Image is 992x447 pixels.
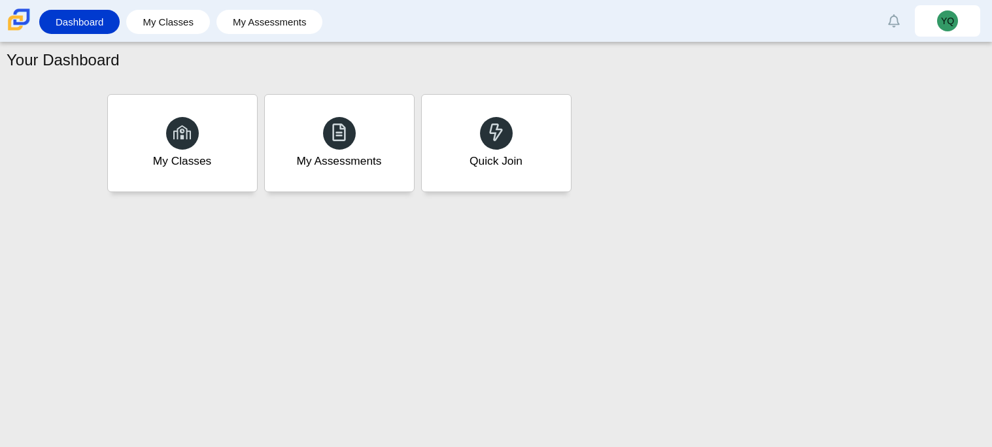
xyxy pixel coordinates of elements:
a: My Classes [133,10,203,34]
a: My Assessments [223,10,316,34]
a: Carmen School of Science & Technology [5,24,33,35]
img: Carmen School of Science & Technology [5,6,33,33]
div: My Assessments [297,153,382,169]
h1: Your Dashboard [7,49,120,71]
a: My Classes [107,94,258,192]
div: Quick Join [470,153,522,169]
span: YQ [941,16,954,25]
a: My Assessments [264,94,415,192]
a: Quick Join [421,94,572,192]
div: My Classes [153,153,212,169]
a: Alerts [880,7,908,35]
a: YQ [915,5,980,37]
a: Dashboard [46,10,113,34]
